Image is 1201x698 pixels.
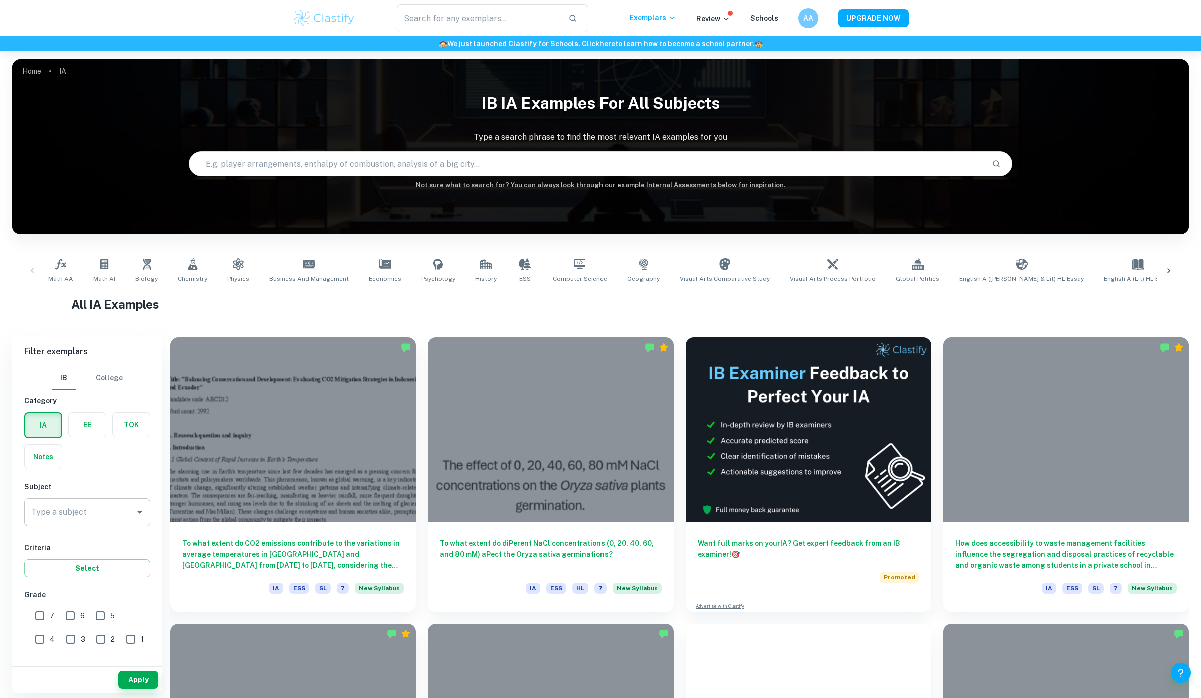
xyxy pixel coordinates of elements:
a: To what extent do diPerent NaCl concentrations (0, 20, 40, 60, and 80 mM) aPect the Oryza sativa ... [428,337,674,612]
img: Clastify logo [292,8,356,28]
span: 1 [141,634,144,645]
span: Computer Science [553,274,607,283]
span: New Syllabus [355,583,404,594]
span: 6 [80,610,85,621]
button: Help and Feedback [1171,663,1191,683]
span: English A ([PERSON_NAME] & Lit) HL Essay [959,274,1084,283]
button: IB [52,366,76,390]
img: Marked [645,342,655,353]
h6: Not sure what to search for? You can always look through our example Internal Assessments below f... [12,180,1189,190]
img: Marked [1160,342,1170,353]
div: Premium [1174,342,1184,353]
span: Geography [627,274,660,283]
button: AA [798,8,818,28]
span: Math AA [48,274,73,283]
span: Promoted [880,572,919,583]
h1: IB IA examples for all subjects [12,87,1189,119]
h6: Subject [24,481,150,492]
span: HL [572,583,588,594]
span: 2 [111,634,115,645]
span: 3 [81,634,85,645]
button: Search [988,155,1005,172]
span: Business and Management [269,274,349,283]
span: Economics [369,274,401,283]
span: Biology [135,274,158,283]
button: Notes [25,445,62,469]
a: Home [22,64,41,78]
p: IA [59,66,66,77]
button: College [96,366,123,390]
p: Review [696,13,730,24]
span: History [475,274,497,283]
h6: Criteria [24,542,150,553]
span: 7 [337,583,349,594]
span: 7 [1110,583,1122,594]
a: Advertise with Clastify [696,603,744,610]
span: 4 [50,634,55,645]
button: TOK [113,413,150,437]
img: Marked [387,629,397,639]
div: Starting from the May 2026 session, the ESS IA requirements have changed. We created this exempla... [613,583,662,600]
div: Filter type choice [52,366,123,390]
span: New Syllabus [1128,583,1177,594]
span: SL [315,583,331,594]
span: 5 [110,610,115,621]
span: 🏫 [754,40,763,48]
img: Marked [1174,629,1184,639]
span: Visual Arts Comparative Study [680,274,770,283]
img: Marked [659,629,669,639]
span: Visual Arts Process Portfolio [790,274,876,283]
span: ESS [289,583,309,594]
span: 7 [50,610,54,621]
h1: All IA Examples [71,295,1130,313]
span: Global Politics [896,274,939,283]
span: Math AI [93,274,115,283]
span: New Syllabus [613,583,662,594]
h6: We just launched Clastify for Schools. Click to learn how to become a school partner. [2,38,1199,49]
a: Schools [750,14,778,22]
span: IA [269,583,283,594]
h6: Category [24,395,150,406]
button: EE [69,413,106,437]
h6: Grade [24,589,150,600]
span: 🎯 [731,550,740,558]
span: Psychology [421,274,455,283]
h6: Level [24,661,150,672]
span: ESS [1062,583,1082,594]
div: Starting from the May 2026 session, the ESS IA requirements have changed. We created this exempla... [1128,583,1177,600]
h6: To what extent do CO2 emissions contribute to the variations in average temperatures in [GEOGRAPH... [182,538,404,571]
span: SL [1088,583,1104,594]
span: 7 [594,583,607,594]
a: here [599,40,615,48]
span: Chemistry [178,274,207,283]
div: Starting from the May 2026 session, the ESS IA requirements have changed. We created this exempla... [355,583,404,600]
img: Thumbnail [686,337,931,522]
a: How does accessibility to waste management facilities influence the segregation and disposal prac... [943,337,1189,612]
input: Search for any exemplars... [397,4,560,32]
span: IA [526,583,540,594]
span: ESS [546,583,566,594]
button: IA [25,413,61,437]
span: 🏫 [439,40,447,48]
button: UPGRADE NOW [838,9,909,27]
h6: Filter exemplars [12,337,162,366]
div: Premium [659,342,669,353]
span: ESS [519,274,531,283]
img: Marked [401,342,411,353]
a: To what extent do CO2 emissions contribute to the variations in average temperatures in [GEOGRAPH... [170,337,416,612]
p: Exemplars [630,12,676,23]
div: Premium [401,629,411,639]
h6: How does accessibility to waste management facilities influence the segregation and disposal prac... [955,538,1177,571]
span: English A (Lit) HL Essay [1104,274,1172,283]
button: Open [133,505,147,519]
button: Apply [118,671,158,689]
span: Physics [227,274,249,283]
h6: Want full marks on your IA ? Get expert feedback from an IB examiner! [698,538,919,560]
span: IA [1042,583,1056,594]
h6: To what extent do diPerent NaCl concentrations (0, 20, 40, 60, and 80 mM) aPect the Oryza sativa ... [440,538,662,571]
button: Select [24,559,150,577]
a: Want full marks on yourIA? Get expert feedback from an IB examiner!PromotedAdvertise with Clastify [686,337,931,612]
input: E.g. player arrangements, enthalpy of combustion, analysis of a big city... [189,150,984,178]
h6: AA [803,13,814,24]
